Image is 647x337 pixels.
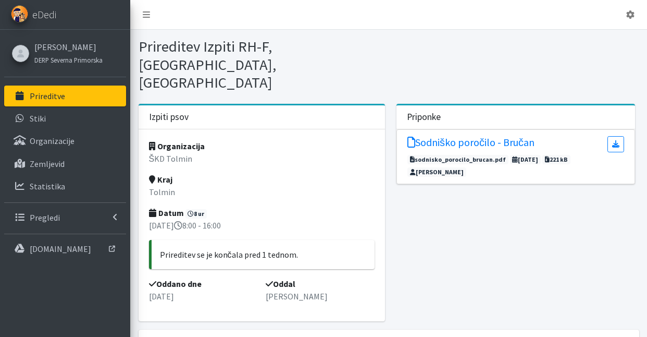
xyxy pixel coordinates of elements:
[160,248,366,261] p: Prireditev se je končala pred 1 tednom.
[407,167,466,177] span: [PERSON_NAME]
[407,136,534,149] h5: Sodniško poročilo - Bručan
[407,112,441,123] h3: Priponke
[30,113,46,124] p: Stiki
[30,136,74,146] p: Organizacije
[407,155,508,164] span: sodnisko_porocilo_brucan.pdf
[32,7,56,22] span: eDedi
[30,91,65,101] p: Prireditve
[266,290,375,303] p: [PERSON_NAME]
[4,86,126,106] a: Prireditve
[4,238,126,259] a: [DOMAIN_NAME]
[11,5,28,22] img: eDedi
[30,244,91,254] p: [DOMAIN_NAME]
[542,155,570,164] span: 221 kB
[149,208,184,218] strong: Datum
[34,53,103,66] a: DERP Severna Primorska
[149,186,375,198] p: Tolmin
[139,38,385,92] h1: Prireditev Izpiti RH-F, [GEOGRAPHIC_DATA], [GEOGRAPHIC_DATA]
[149,112,189,123] h3: Izpiti psov
[149,290,258,303] p: [DATE]
[30,212,60,223] p: Pregledi
[4,130,126,151] a: Organizacije
[149,152,375,165] p: ŠKD Tolmin
[510,155,541,164] span: [DATE]
[30,159,65,169] p: Zemljevid
[34,56,103,64] small: DERP Severna Primorska
[149,279,202,289] strong: Oddano dne
[149,141,205,151] strong: Organizacija
[4,108,126,129] a: Stiki
[407,136,534,152] a: Sodniško poročilo - Bručan
[149,174,172,185] strong: Kraj
[4,176,126,197] a: Statistika
[266,279,295,289] strong: Oddal
[4,153,126,174] a: Zemljevid
[4,207,126,228] a: Pregledi
[185,209,207,219] span: 8 ur
[34,41,103,53] a: [PERSON_NAME]
[30,181,65,191] p: Statistika
[149,219,375,232] p: [DATE] 8:00 - 16:00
